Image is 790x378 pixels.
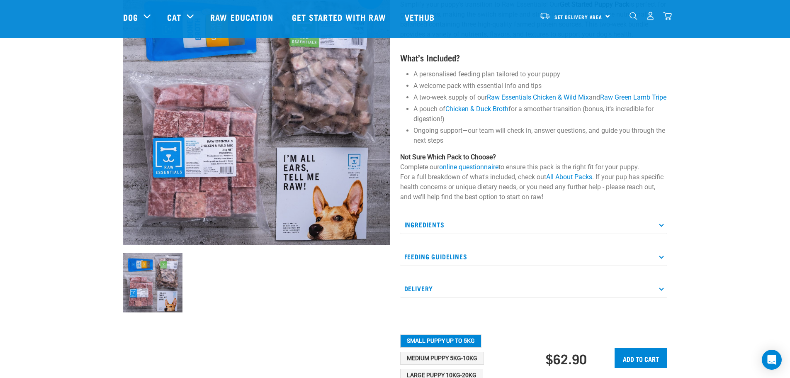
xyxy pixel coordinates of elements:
a: Dog [123,11,138,23]
p: Ingredients [400,215,667,234]
li: A welcome pack with essential info and tips [413,81,667,91]
a: Raw Green Lamb Tripe [600,93,666,101]
p: Feeding Guidelines [400,247,667,266]
a: online questionnaire [439,163,498,171]
span: Set Delivery Area [554,15,603,18]
a: Raw Essentials Chicken & Wild Mix [487,93,589,101]
img: van-moving.png [539,12,550,20]
li: A pouch of for a smoother transition (bonus, it's incredible for digestion!) [413,104,667,124]
img: home-icon-1@2x.png [630,12,637,20]
strong: Not Sure Which Pack to Choose? [400,153,496,161]
strong: What’s Included? [400,55,460,60]
button: Small Puppy up to 5kg [400,334,481,348]
a: Get started with Raw [284,0,396,34]
input: Add to cart [615,348,667,368]
a: Raw Education [202,0,283,34]
li: A two-week supply of our and [413,93,667,102]
a: Vethub [396,0,445,34]
img: user.png [646,12,655,20]
li: Ongoing support—our team will check in, answer questions, and guide you through the next steps [413,126,667,146]
img: NPS Puppy Update [123,253,182,312]
a: Cat [167,11,181,23]
div: Open Intercom Messenger [762,350,782,370]
button: Medium Puppy 5kg-10kg [400,352,484,365]
div: $62.90 [546,351,587,366]
p: Complete our to ensure this pack is the right fit for your puppy. For a full breakdown of what's ... [400,152,667,202]
a: Chicken & Duck Broth [445,105,508,113]
img: home-icon@2x.png [663,12,672,20]
a: All About Packs [546,173,592,181]
li: A personalised feeding plan tailored to your puppy [413,69,667,79]
p: Delivery [400,279,667,298]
